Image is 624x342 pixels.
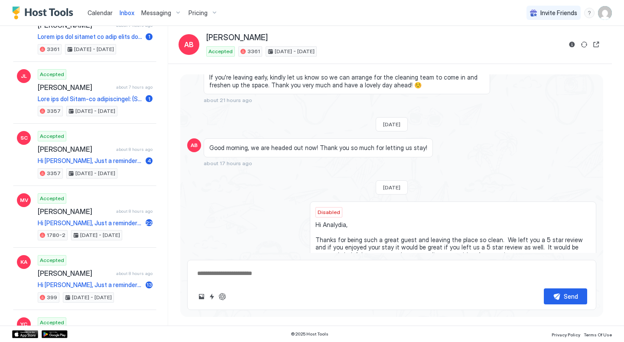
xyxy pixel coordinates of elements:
[40,256,64,264] span: Accepted
[291,331,328,337] span: © 2025 Host Tools
[591,39,601,50] button: Open reservation
[20,258,27,266] span: KA
[146,220,153,226] span: 22
[184,39,194,50] span: AB
[318,208,340,216] span: Disabled
[204,160,252,166] span: about 17 hours ago
[75,169,115,177] span: [DATE] - [DATE]
[21,72,27,80] span: JL
[116,208,153,214] span: about 8 hours ago
[564,292,578,301] div: Send
[47,231,65,239] span: 1780-2
[116,271,153,276] span: about 8 hours ago
[40,195,64,202] span: Accepted
[188,9,208,17] span: Pricing
[275,48,315,55] span: [DATE] - [DATE]
[38,145,113,153] span: [PERSON_NAME]
[38,157,142,165] span: Hi [PERSON_NAME], Just a reminder that your check-out is [DATE] at 11AM. I hope you enjoyed your ...
[567,39,577,50] button: Reservation information
[74,45,114,53] span: [DATE] - [DATE]
[204,97,252,103] span: about 21 hours ago
[544,288,587,304] button: Send
[47,45,59,53] span: 3361
[20,134,28,142] span: SC
[47,169,61,177] span: 3357
[208,48,233,55] span: Accepted
[191,141,198,149] span: AB
[47,294,57,301] span: 399
[38,207,113,216] span: [PERSON_NAME]
[584,329,612,339] a: Terms Of Use
[540,9,577,17] span: Invite Friends
[47,107,61,115] span: 3357
[207,291,217,302] button: Quick reply
[148,96,150,102] span: 1
[40,319,64,326] span: Accepted
[584,8,595,18] div: menu
[209,144,427,152] span: Good morning, we are headed out now! Thank you so much for letting us stay!
[12,6,77,19] a: Host Tools Logo
[40,70,64,78] span: Accepted
[80,231,120,239] span: [DATE] - [DATE]
[38,281,142,289] span: Hi [PERSON_NAME], Just a reminder that your check-out is [DATE] at 11AM. I hope you enjoyed your ...
[38,269,113,278] span: [PERSON_NAME]
[20,320,27,328] span: YC
[38,83,113,92] span: [PERSON_NAME]
[148,33,150,40] span: 1
[247,48,260,55] span: 3361
[116,84,153,90] span: about 7 hours ago
[383,121,400,128] span: [DATE]
[40,132,64,140] span: Accepted
[552,332,580,337] span: Privacy Policy
[584,332,612,337] span: Terms Of Use
[38,219,142,227] span: Hi [PERSON_NAME], Just a reminder that your check-out is [DATE] at 11AM. If you are planning to c...
[147,157,151,164] span: 4
[38,33,142,41] span: Lorem ips dol sitamet co adip elits doei tempo in utla :) Etdo ma ali Enima-mi Veniamquisn: (Exer...
[38,95,142,103] span: Lore ips dol Sitam-co adipiscingel: (Seddoe tempo-in utlab 1ET) 🏡 Dolorem: 8468 Aliquae Ad, Minim...
[383,184,400,191] span: [DATE]
[146,281,152,288] span: 13
[120,9,134,16] span: Inbox
[72,294,112,301] span: [DATE] - [DATE]
[217,291,227,302] button: ChatGPT Auto Reply
[552,329,580,339] a: Privacy Policy
[141,9,171,17] span: Messaging
[196,291,207,302] button: Upload image
[206,33,268,43] span: [PERSON_NAME]
[116,147,153,152] span: about 8 hours ago
[579,39,589,50] button: Sync reservation
[42,330,68,338] a: Google Play Store
[315,221,591,297] span: Hi Analydia, Thanks for being such a great guest and leaving the place so clean. We left you a 5 ...
[598,6,612,20] div: User profile
[75,107,115,115] span: [DATE] - [DATE]
[88,8,113,17] a: Calendar
[20,196,28,204] span: MV
[88,9,113,16] span: Calendar
[12,330,38,338] a: App Store
[120,8,134,17] a: Inbox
